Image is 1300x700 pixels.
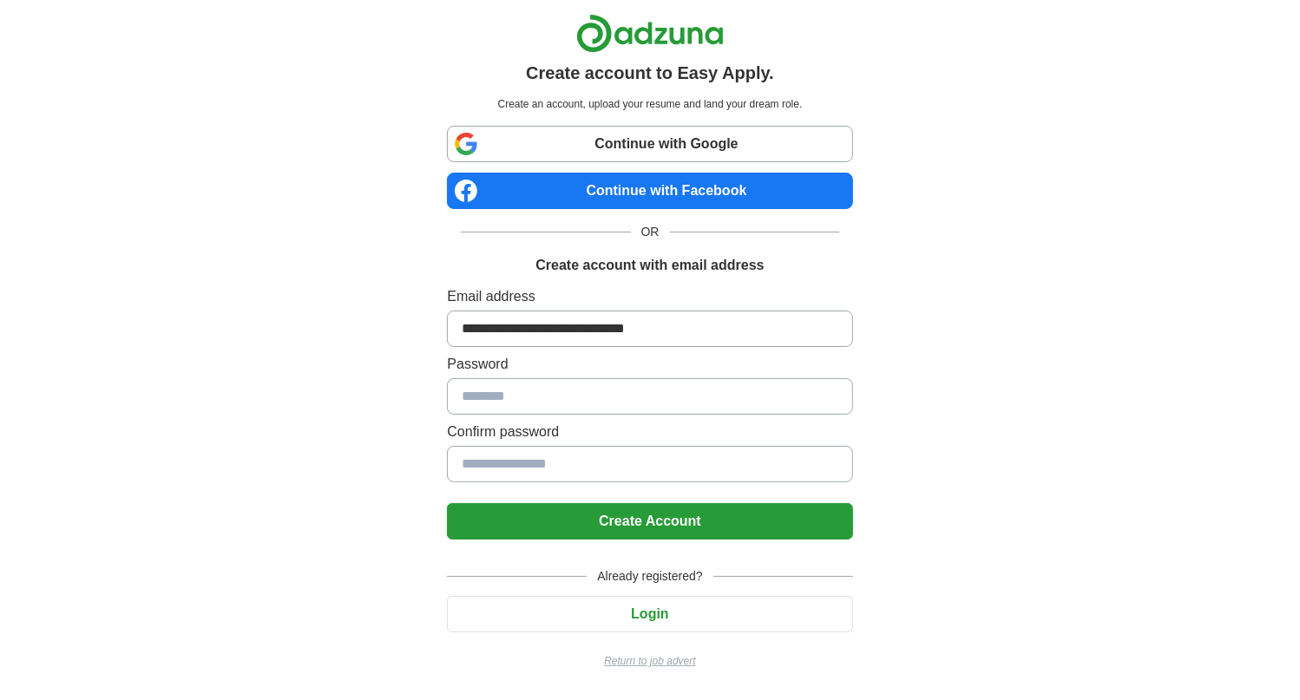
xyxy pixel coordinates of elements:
a: Continue with Facebook [447,173,852,209]
button: Create Account [447,503,852,540]
h1: Create account to Easy Apply. [526,60,774,86]
span: OR [631,223,670,241]
p: Create an account, upload your resume and land your dream role. [450,96,849,112]
label: Password [447,354,852,375]
h1: Create account with email address [535,255,764,276]
label: Email address [447,286,852,307]
a: Return to job advert [447,653,852,669]
button: Login [447,596,852,632]
label: Confirm password [447,422,852,442]
img: Adzuna logo [576,14,724,53]
span: Already registered? [587,567,712,586]
a: Continue with Google [447,126,852,162]
a: Login [447,606,852,621]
